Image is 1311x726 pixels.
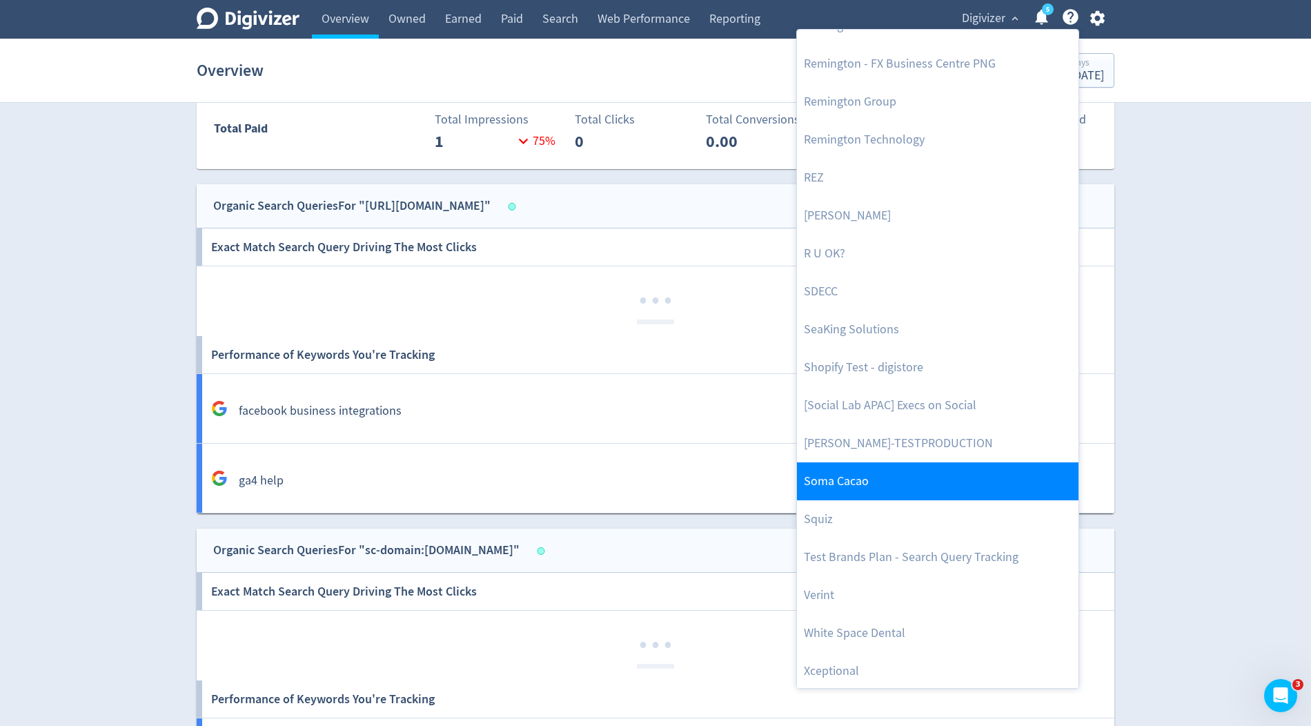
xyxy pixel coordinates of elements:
[797,311,1078,349] a: SeaKing Solutions
[797,121,1078,159] a: Remington Technology
[797,462,1078,500] a: Soma Cacao
[1292,679,1303,690] span: 3
[797,424,1078,462] a: [PERSON_NAME]-TESTPRODUCTION
[797,386,1078,424] a: [Social Lab APAC] Execs on Social
[797,500,1078,538] a: Squiz
[797,576,1078,614] a: Verint
[797,197,1078,235] a: [PERSON_NAME]
[1264,679,1297,712] iframe: Intercom live chat
[797,538,1078,576] a: Test Brands Plan - Search Query Tracking
[797,45,1078,83] a: Remington - FX Business Centre PNG
[797,273,1078,311] a: SDECC
[797,159,1078,197] a: REZ
[797,349,1078,386] a: Shopify Test - digistore
[797,83,1078,121] a: Remington Group
[797,614,1078,652] a: White Space Dental
[797,235,1078,273] a: R U OK?
[797,652,1078,690] a: Xceptional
